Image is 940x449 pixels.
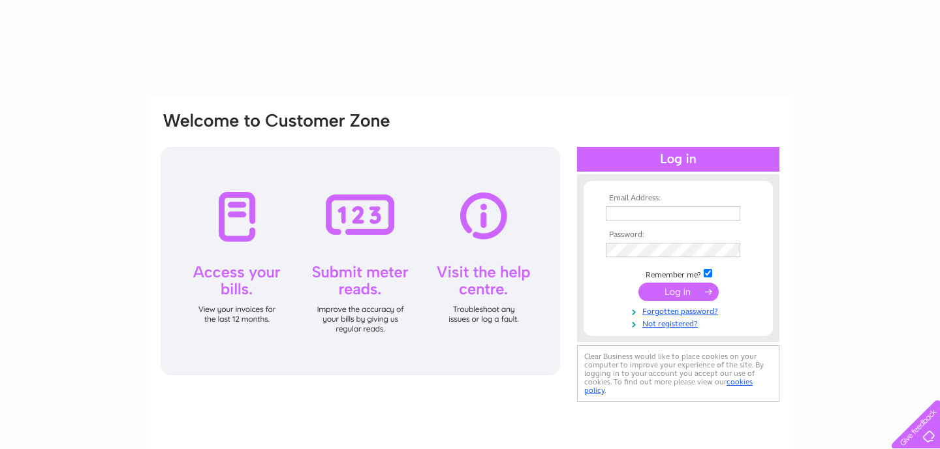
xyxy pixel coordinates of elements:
[577,345,779,402] div: Clear Business would like to place cookies on your computer to improve your experience of the sit...
[638,283,719,301] input: Submit
[603,194,754,203] th: Email Address:
[603,267,754,280] td: Remember me?
[603,230,754,240] th: Password:
[606,304,754,317] a: Forgotten password?
[584,377,753,395] a: cookies policy
[606,317,754,329] a: Not registered?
